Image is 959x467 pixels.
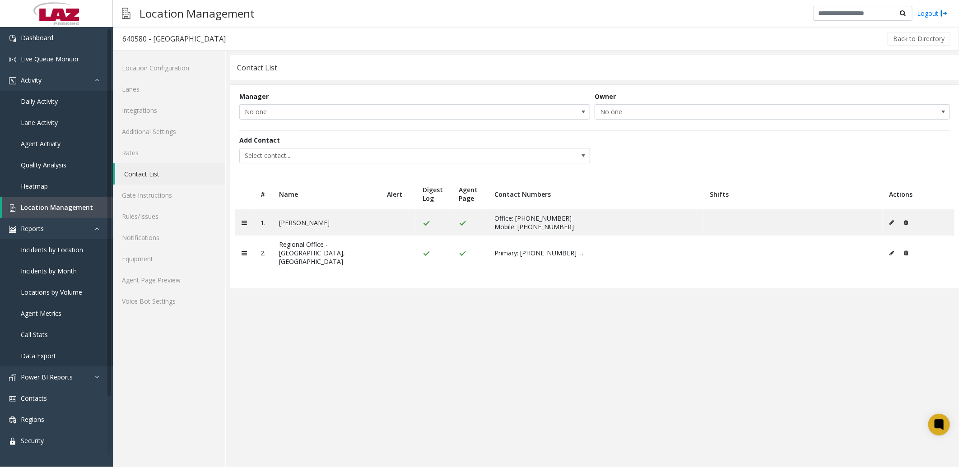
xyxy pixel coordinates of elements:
[239,92,269,101] label: Manager
[113,57,225,79] a: Location Configuration
[135,2,259,24] h3: Location Management
[21,139,61,148] span: Agent Activity
[2,197,113,218] a: Location Management
[21,203,93,212] span: Location Management
[113,291,225,312] a: Voice Bot Settings
[9,35,16,42] img: 'icon'
[416,179,452,209] th: Digest Log
[21,97,58,106] span: Daily Activity
[272,209,380,236] td: [PERSON_NAME]
[9,56,16,63] img: 'icon'
[887,32,950,46] button: Back to Directory
[21,224,44,233] span: Reports
[9,226,16,233] img: 'icon'
[423,250,430,257] img: check
[423,220,430,227] img: check
[595,104,950,120] span: NO DATA FOUND
[452,179,488,209] th: Agent Page
[113,206,225,227] a: Rules/Issues
[21,436,44,445] span: Security
[495,214,572,222] span: Office: [PHONE_NUMBER]
[237,62,277,74] div: Contact List
[21,182,48,190] span: Heatmap
[122,33,226,45] div: 640580 - [GEOGRAPHIC_DATA]
[595,105,879,119] span: No one
[239,135,280,145] label: Add Contact
[113,121,225,142] a: Additional Settings
[9,204,16,212] img: 'icon'
[21,161,66,169] span: Quality Analysis
[495,222,574,231] span: Mobile: [PHONE_NUMBER]
[254,209,272,236] td: 1.
[917,9,948,18] a: Logout
[9,395,16,402] img: 'icon'
[122,2,130,24] img: pageIcon
[495,249,585,257] span: Primary: [PHONE_NUMBER] EXT. 6
[21,309,61,318] span: Agent Metrics
[113,269,225,291] a: Agent Page Preview
[380,179,416,209] th: Alert
[113,227,225,248] a: Notifications
[703,179,883,209] th: Shifts
[240,148,520,163] span: Select contact...
[113,142,225,163] a: Rates
[113,79,225,100] a: Lanes
[21,415,44,424] span: Regions
[940,9,948,18] img: logout
[21,330,48,339] span: Call Stats
[459,250,466,257] img: check
[21,394,47,402] span: Contacts
[272,179,380,209] th: Name
[115,163,225,185] a: Contact List
[254,236,272,270] td: 2.
[21,33,53,42] span: Dashboard
[883,179,954,209] th: Actions
[113,248,225,269] a: Equipment
[21,118,58,127] span: Lane Activity
[21,245,83,254] span: Incidents by Location
[21,351,56,360] span: Data Export
[240,105,520,119] span: No one
[272,236,380,270] td: Regional Office - [GEOGRAPHIC_DATA], [GEOGRAPHIC_DATA]
[9,374,16,381] img: 'icon'
[113,185,225,206] a: Gate Instructions
[488,179,703,209] th: Contact Numbers
[21,267,77,275] span: Incidents by Month
[21,373,73,381] span: Power BI Reports
[9,438,16,445] img: 'icon'
[21,76,42,84] span: Activity
[9,77,16,84] img: 'icon'
[21,55,79,63] span: Live Queue Monitor
[21,288,82,296] span: Locations by Volume
[459,220,466,227] img: check
[595,92,616,101] label: Owner
[9,416,16,424] img: 'icon'
[113,100,225,121] a: Integrations
[254,179,272,209] th: #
